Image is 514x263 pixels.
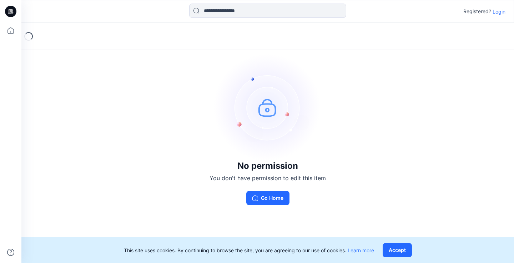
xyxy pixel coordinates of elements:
p: Login [493,8,505,15]
p: Registered? [463,7,491,16]
h3: No permission [210,161,326,171]
p: This site uses cookies. By continuing to browse the site, you are agreeing to our use of cookies. [124,247,374,254]
button: Go Home [246,191,289,205]
a: Learn more [348,247,374,253]
img: no-perm.svg [214,54,321,161]
p: You don't have permission to edit this item [210,174,326,182]
button: Accept [383,243,412,257]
